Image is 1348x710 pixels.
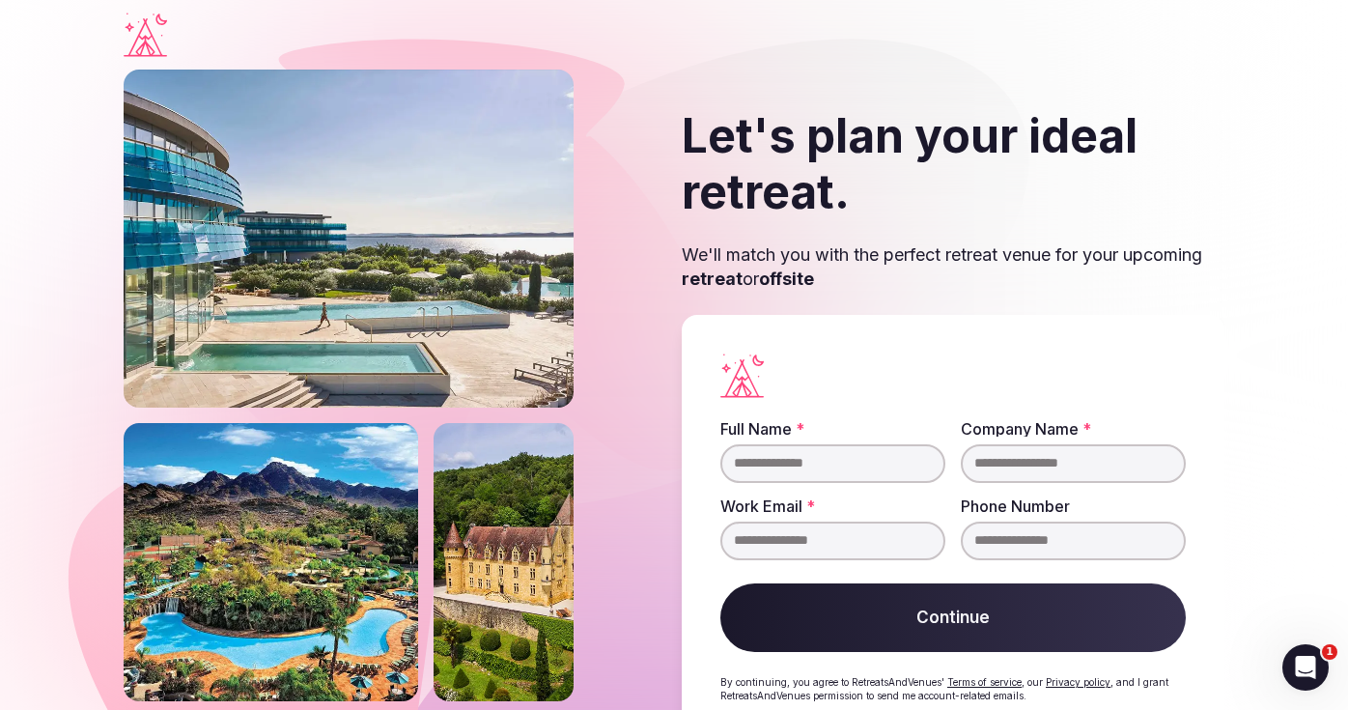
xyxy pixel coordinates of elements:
label: Phone Number [961,498,1186,514]
p: We'll match you with the perfect retreat venue for your upcoming or [682,242,1224,291]
img: Phoenix river ranch resort [124,4,418,282]
img: Iceland northern lights [124,298,574,636]
label: Full Name [720,421,945,437]
button: Continue [720,583,1186,653]
label: Company Name [961,421,1186,437]
a: Visit the homepage [124,13,167,57]
span: 1 [1322,644,1337,660]
img: Castle on a slope [434,4,574,282]
strong: offsite [759,269,814,289]
label: Work Email [720,498,945,514]
a: Terms of service [947,676,1022,688]
p: By continuing, you agree to RetreatsAndVenues' , our , and I grant RetreatsAndVenues permission t... [720,675,1186,702]
strong: retreat [682,269,743,289]
iframe: Intercom live chat [1282,644,1329,691]
a: Privacy policy [1046,676,1110,688]
h2: Let's plan your ideal retreat. [682,108,1224,219]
